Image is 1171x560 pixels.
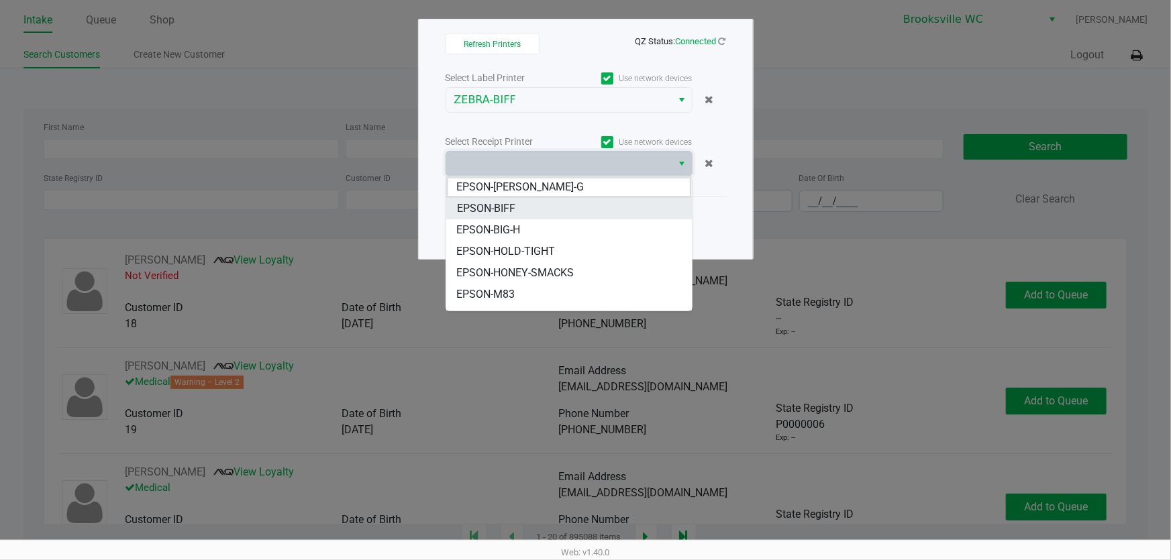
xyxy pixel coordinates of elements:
[454,92,664,108] span: ZEBRA-BIFF
[446,135,569,149] div: Select Receipt Printer
[676,36,717,46] span: Connected
[635,36,726,46] span: QZ Status:
[457,201,515,217] span: EPSON-BIFF
[457,265,574,281] span: EPSON-HONEY-SMACKS
[457,222,521,238] span: EPSON-BIG-H
[457,179,584,195] span: EPSON-[PERSON_NAME]-G
[672,152,692,176] button: Select
[457,308,542,324] span: EPSON-PEABODY
[457,286,515,302] span: EPSON-M83
[457,243,556,260] span: EPSON-HOLD-TIGHT
[569,72,693,85] label: Use network devices
[446,33,540,54] button: Refresh Printers
[464,40,521,49] span: Refresh Printers
[446,71,569,85] div: Select Label Printer
[672,88,692,112] button: Select
[569,136,693,148] label: Use network devices
[562,547,610,557] span: Web: v1.40.0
